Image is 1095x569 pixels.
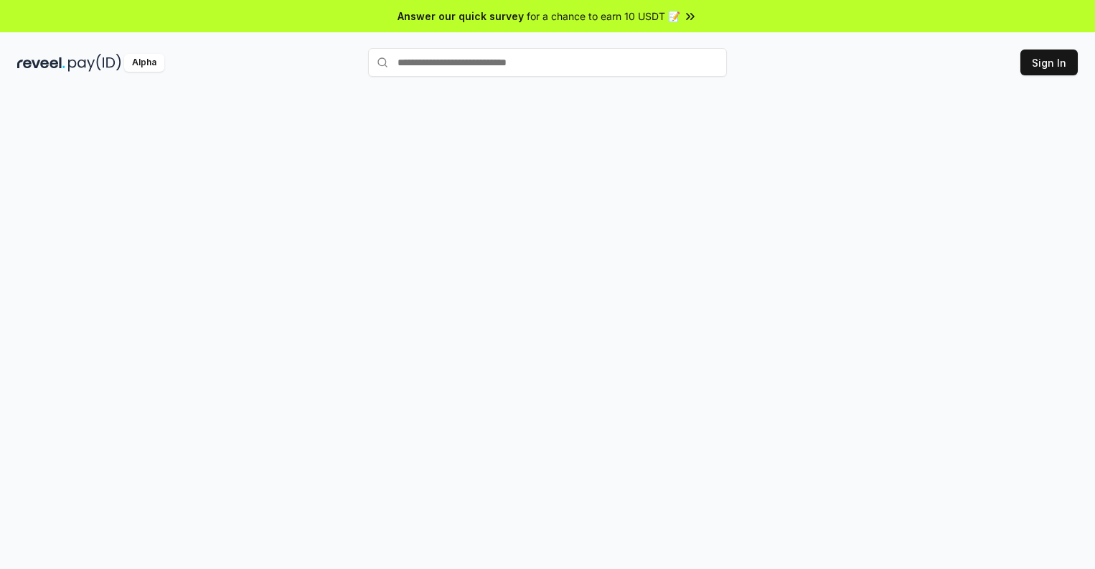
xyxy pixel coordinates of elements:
[1020,50,1078,75] button: Sign In
[68,54,121,72] img: pay_id
[124,54,164,72] div: Alpha
[527,9,680,24] span: for a chance to earn 10 USDT 📝
[17,54,65,72] img: reveel_dark
[398,9,524,24] span: Answer our quick survey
